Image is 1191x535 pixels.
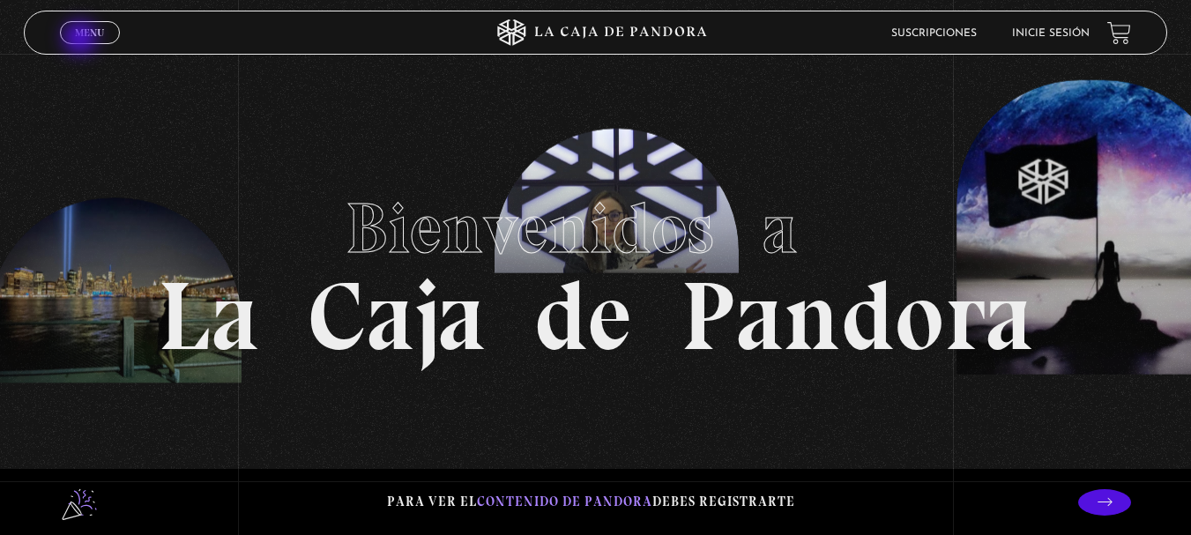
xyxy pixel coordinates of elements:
[69,42,110,55] span: Cerrar
[75,27,104,38] span: Menu
[1012,28,1090,39] a: Inicie sesión
[346,186,846,271] span: Bienvenidos a
[891,28,977,39] a: Suscripciones
[1107,21,1131,45] a: View your shopping cart
[477,494,652,509] span: contenido de Pandora
[387,490,795,514] p: Para ver el debes registrarte
[158,171,1033,365] h1: La Caja de Pandora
